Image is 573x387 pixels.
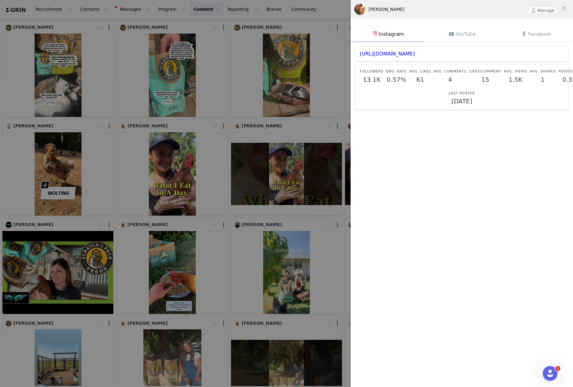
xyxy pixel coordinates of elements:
p: 61 [409,76,431,84]
p: 1.5K [504,76,527,84]
a: Facebook [499,27,573,42]
p: Avg. Likes [409,69,431,74]
button: Manage [528,7,557,14]
div: [PERSON_NAME] [369,6,404,13]
p: 4 [434,76,467,84]
p: Avg. Comments [434,69,467,74]
p: Last Posted [360,91,564,96]
p: 0.57% [386,76,407,84]
p: [DATE] [360,97,564,105]
p: Avg. Views [504,69,527,74]
p: Likes/Comment [469,69,501,74]
a: YouTube [425,27,499,42]
p: Followers [360,69,384,74]
img: instagram.svg [373,31,377,36]
p: 13.1K [360,76,384,84]
a: [URL][DOMAIN_NAME] [360,51,415,57]
p: Avg. Shares [530,69,556,74]
p: 1 [530,76,556,84]
span: 1 [555,366,560,371]
a: Instagram [351,26,425,42]
iframe: Intercom live chat [543,366,558,381]
p: 15 [469,76,501,84]
p: Eng. Rate [386,69,407,74]
img: Dalia Monterroso [354,4,365,15]
i: icon: close [562,6,567,11]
